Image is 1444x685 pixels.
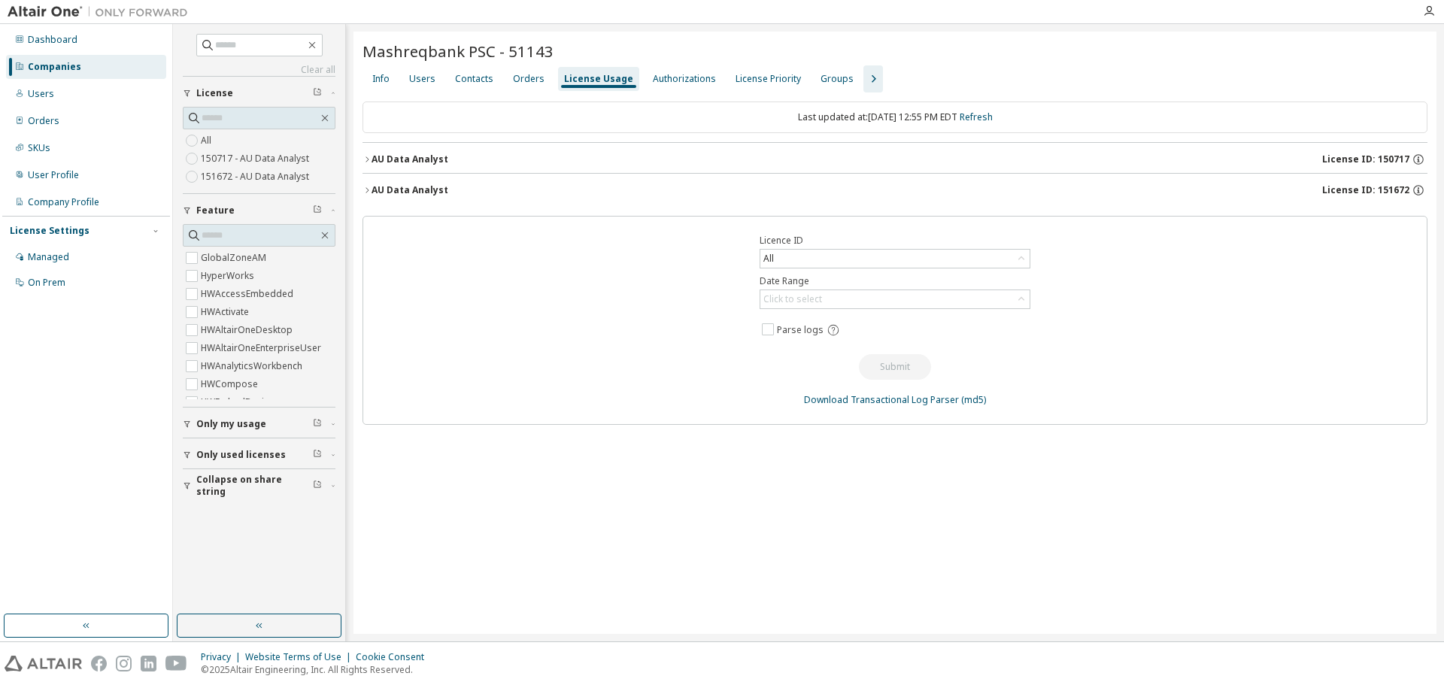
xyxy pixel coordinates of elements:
[201,663,433,676] p: © 2025 Altair Engineering, Inc. All Rights Reserved.
[859,354,931,380] button: Submit
[455,73,493,85] div: Contacts
[201,375,261,393] label: HWCompose
[183,77,335,110] button: License
[28,115,59,127] div: Orders
[653,73,716,85] div: Authorizations
[372,153,448,165] div: AU Data Analyst
[116,656,132,671] img: instagram.svg
[10,225,89,237] div: License Settings
[201,303,252,321] label: HWActivate
[183,469,335,502] button: Collapse on share string
[760,290,1030,308] div: Click to select
[201,357,305,375] label: HWAnalyticsWorkbench
[313,418,322,430] span: Clear filter
[201,339,324,357] label: HWAltairOneEnterpriseUser
[960,111,993,123] a: Refresh
[363,41,554,62] span: Mashreqbank PSC - 51143
[201,249,269,267] label: GlobalZoneAM
[1322,153,1409,165] span: License ID: 150717
[196,474,313,498] span: Collapse on share string
[183,194,335,227] button: Feature
[821,73,854,85] div: Groups
[363,102,1427,133] div: Last updated at: [DATE] 12:55 PM EDT
[165,656,187,671] img: youtube.svg
[761,250,776,267] div: All
[28,251,69,263] div: Managed
[760,275,1030,287] label: Date Range
[201,132,214,150] label: All
[760,250,1030,268] div: All
[8,5,196,20] img: Altair One
[201,168,312,186] label: 151672 - AU Data Analyst
[760,235,1030,247] label: Licence ID
[28,142,50,154] div: SKUs
[245,651,356,663] div: Website Terms of Use
[201,285,296,303] label: HWAccessEmbedded
[356,651,433,663] div: Cookie Consent
[736,73,801,85] div: License Priority
[804,393,959,406] a: Download Transactional Log Parser
[409,73,435,85] div: Users
[313,87,322,99] span: Clear filter
[201,393,272,411] label: HWEmbedBasic
[313,480,322,492] span: Clear filter
[91,656,107,671] img: facebook.svg
[28,196,99,208] div: Company Profile
[28,88,54,100] div: Users
[28,34,77,46] div: Dashboard
[513,73,545,85] div: Orders
[363,143,1427,176] button: AU Data AnalystLicense ID: 150717
[183,438,335,471] button: Only used licenses
[196,87,233,99] span: License
[196,418,266,430] span: Only my usage
[196,449,286,461] span: Only used licenses
[183,408,335,441] button: Only my usage
[201,267,257,285] label: HyperWorks
[28,169,79,181] div: User Profile
[196,205,235,217] span: Feature
[1322,184,1409,196] span: License ID: 151672
[28,61,81,73] div: Companies
[777,324,824,336] span: Parse logs
[372,73,390,85] div: Info
[372,184,448,196] div: AU Data Analyst
[28,277,65,289] div: On Prem
[313,205,322,217] span: Clear filter
[201,651,245,663] div: Privacy
[313,449,322,461] span: Clear filter
[961,393,986,406] a: (md5)
[5,656,82,671] img: altair_logo.svg
[183,64,335,76] a: Clear all
[564,73,633,85] div: License Usage
[363,174,1427,207] button: AU Data AnalystLicense ID: 151672
[763,293,822,305] div: Click to select
[201,321,296,339] label: HWAltairOneDesktop
[201,150,312,168] label: 150717 - AU Data Analyst
[141,656,156,671] img: linkedin.svg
